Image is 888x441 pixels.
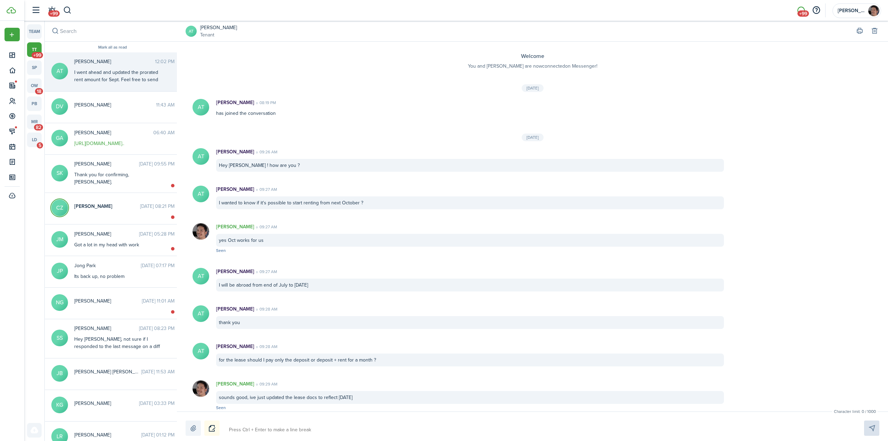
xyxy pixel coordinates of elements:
[27,96,42,111] a: pb
[74,336,161,365] div: Hey [PERSON_NAME], not sure if I responded to the last message on a diff platform or not but the ...
[27,24,42,39] a: team
[27,115,42,129] a: mr
[216,305,254,313] p: [PERSON_NAME]
[74,325,139,332] span: Stephen Slater
[51,397,68,413] avatar-text: KG
[868,5,879,16] img: Andy
[254,224,277,230] time: 09:27 AM
[51,231,68,248] avatar-text: JM
[74,58,155,65] span: Abderrahmen Triki
[74,400,139,407] span: Ken Gough
[74,203,140,210] span: Chao Zan
[254,149,277,155] time: 09:26 AM
[141,368,174,375] time: [DATE] 11:53 AM
[51,98,68,115] avatar-text: DV
[27,60,42,75] a: sp
[810,5,822,16] button: Open resource center
[216,380,254,388] p: [PERSON_NAME]
[193,380,209,397] img: Andy Bui
[193,99,209,116] avatar-text: AT
[200,31,237,39] a: Tenant
[838,8,865,13] span: Andy
[74,69,161,105] div: I went ahead and updated the prorated rent amount for Sept. Feel free to send that in any time on...
[51,330,68,346] avatar-text: SS
[193,148,209,165] avatar-text: AT
[209,99,731,117] div: has joined the conversation
[45,2,58,19] a: Notifications
[74,160,139,168] span: Shad Khan
[216,247,226,254] span: Seen
[51,263,68,279] avatar-text: JP
[832,408,878,415] small: Character limit: 0 / 1000
[37,142,43,149] span: 5
[254,100,276,106] time: 08:19 PM
[193,343,209,359] avatar-text: AT
[50,26,60,36] button: Search
[156,101,174,109] time: 11:43 AM
[216,234,724,247] div: yes Oct works for us
[216,268,254,275] p: [PERSON_NAME]
[51,294,68,311] avatar-text: NG
[216,99,254,106] p: [PERSON_NAME]
[7,7,16,14] img: TenantCloud
[51,165,68,181] avatar-text: SK
[27,42,42,57] a: tt
[522,134,544,141] div: [DATE]
[74,368,141,375] span: Jay Balaram Sankhe
[35,88,43,94] span: 18
[5,28,20,41] button: Open menu
[63,5,72,16] button: Search
[216,223,254,230] p: [PERSON_NAME]
[27,133,42,147] a: ld
[51,365,68,382] avatar-text: JB
[34,124,43,130] span: 82
[216,148,254,155] p: [PERSON_NAME]
[153,129,174,136] time: 06:40 AM
[191,52,874,61] h3: Welcome
[98,45,127,50] button: Mark all as read
[32,52,43,58] span: +99
[254,344,277,350] time: 09:28 AM
[193,305,209,322] avatar-text: AT
[139,230,174,238] time: [DATE] 05:28 PM
[216,279,724,291] div: I will be abroad from end of July to [DATE]
[216,186,254,193] p: [PERSON_NAME]
[216,159,724,172] div: Hey [PERSON_NAME] ! how are you ?
[216,343,254,350] p: [PERSON_NAME]
[216,391,724,404] div: sounds good, ive just updated the lease docs to reflect [DATE]
[142,297,174,305] time: [DATE] 11:01 AM
[51,200,68,216] avatar-text: CZ
[27,78,42,93] a: ow
[193,186,209,202] avatar-text: AT
[29,4,42,17] button: Open sidebar
[139,400,174,407] time: [DATE] 03:33 PM
[155,58,174,65] time: 12:02 PM
[855,26,864,36] button: Print
[74,101,156,109] span: Dwight Vidaud
[193,223,209,240] img: Andy Bui
[140,203,174,210] time: [DATE] 08:21 PM
[254,269,277,275] time: 09:27 AM
[186,26,197,37] a: AT
[74,431,141,439] span: Lina Robinson
[45,21,180,41] input: search
[141,262,174,269] time: [DATE] 07:17 PM
[74,241,161,248] div: Got a lot in my head with work
[254,186,277,193] time: 09:27 AM
[204,421,220,436] button: Notice
[74,171,161,186] div: Thank you for confirming, [PERSON_NAME].
[216,196,724,209] div: I wanted to know if it's possible to start renting from next October ?
[74,273,161,280] div: Its back up, no problem
[74,230,139,238] span: Jonathan Melendez Salgado
[48,10,60,17] span: +99
[254,306,277,312] time: 09:28 AM
[870,26,879,36] button: Delete
[200,24,237,31] a: [PERSON_NAME]
[191,62,874,70] p: You and [PERSON_NAME] are now connected on Messenger!
[74,129,153,136] span: Gregory Adams
[522,84,544,92] div: [DATE]
[254,381,277,387] time: 09:29 AM
[51,130,68,146] avatar-text: GA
